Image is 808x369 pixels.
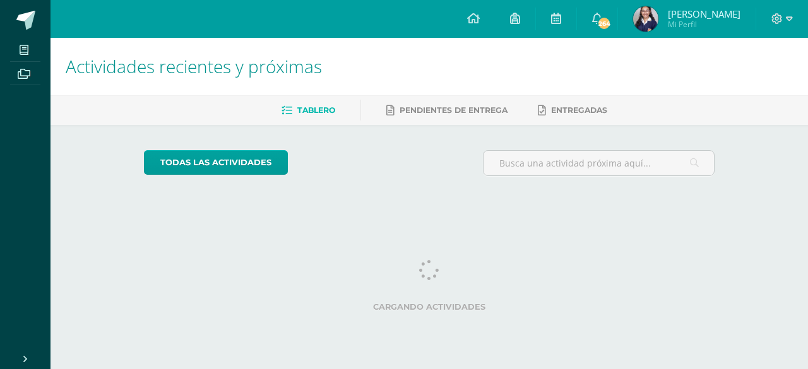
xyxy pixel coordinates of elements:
span: Actividades recientes y próximas [66,54,322,78]
img: c294a66c0325a60ed7b2e1b01d3b9c4f.png [633,6,658,32]
span: Entregadas [551,105,607,115]
a: Entregadas [538,100,607,120]
label: Cargando actividades [144,302,715,312]
span: Mi Perfil [668,19,740,30]
a: Tablero [282,100,335,120]
span: Pendientes de entrega [400,105,508,115]
span: Tablero [297,105,335,115]
a: todas las Actividades [144,150,288,175]
input: Busca una actividad próxima aquí... [484,151,715,175]
span: [PERSON_NAME] [668,8,740,20]
a: Pendientes de entrega [386,100,508,120]
span: 264 [597,16,611,30]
